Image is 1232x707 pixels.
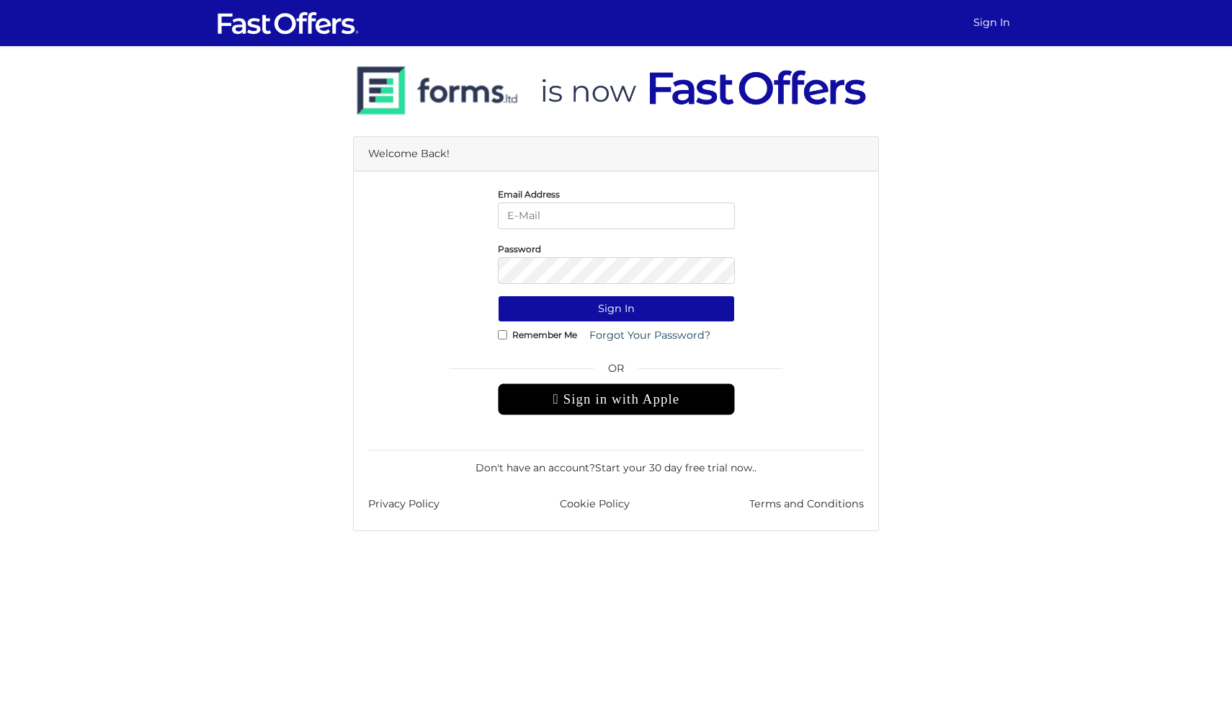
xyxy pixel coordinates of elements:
[368,496,439,512] a: Privacy Policy
[595,461,754,474] a: Start your 30 day free trial now.
[498,192,560,196] label: Email Address
[498,247,541,251] label: Password
[498,360,735,383] span: OR
[580,322,720,349] a: Forgot Your Password?
[512,333,577,337] label: Remember Me
[498,203,735,229] input: E-Mail
[354,137,878,172] div: Welcome Back!
[749,496,864,512] a: Terms and Conditions
[560,496,630,512] a: Cookie Policy
[368,450,864,476] div: Don't have an account? .
[498,383,735,415] div: Sign in with Apple
[498,295,735,322] button: Sign In
[968,9,1016,37] a: Sign In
